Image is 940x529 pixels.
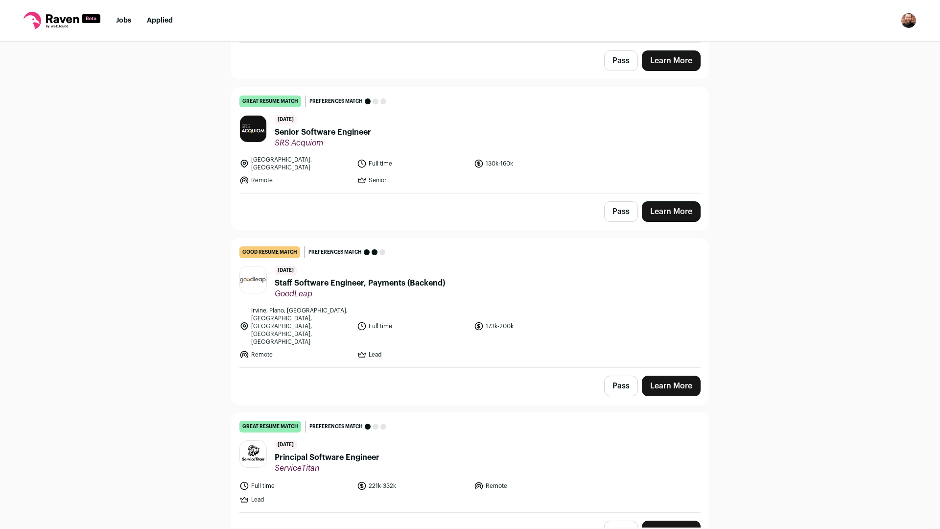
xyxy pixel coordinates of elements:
[474,481,586,491] li: Remote
[275,126,371,138] span: Senior Software Engineer
[642,376,701,396] a: Learn More
[275,277,445,289] span: Staff Software Engineer, Payments (Backend)
[357,350,469,360] li: Lead
[309,96,363,106] span: Preferences match
[239,421,301,433] div: great resume match
[232,413,708,512] a: great resume match Preferences match [DATE] Principal Software Engineer ServiceTitan Full time 22...
[275,440,297,450] span: [DATE]
[239,495,351,505] li: Lead
[604,201,638,222] button: Pass
[604,50,638,71] button: Pass
[357,175,469,185] li: Senior
[239,96,301,107] div: great resume match
[239,246,300,258] div: good resume match
[240,116,266,142] img: 327db4876846a00886c5c01ce9a6b204fcb7799993bf340fc02f9694491aef2b.jpg
[240,266,266,293] img: 1ee3e94e52f368feb41f98e34d0c1aaac2904cba8b8d960b9e56e7caeb4b40f3.jpg
[275,138,371,148] span: SRS Acquiom
[275,115,297,124] span: [DATE]
[604,376,638,396] button: Pass
[232,88,708,193] a: great resume match Preferences match [DATE] Senior Software Engineer SRS Acquiom [GEOGRAPHIC_DATA...
[308,247,362,257] span: Preferences match
[147,17,173,24] a: Applied
[275,463,379,473] span: ServiceTitan
[239,175,351,185] li: Remote
[232,239,708,367] a: good resume match Preferences match [DATE] Staff Software Engineer, Payments (Backend) GoodLeap I...
[357,481,469,491] li: 221k-332k
[642,201,701,222] a: Learn More
[309,422,363,432] span: Preferences match
[275,289,445,299] span: GoodLeap
[901,13,916,28] img: 11683382-medium_jpg
[275,452,379,463] span: Principal Software Engineer
[357,156,469,171] li: Full time
[357,307,469,346] li: Full time
[239,350,351,360] li: Remote
[275,266,297,275] span: [DATE]
[116,17,131,24] a: Jobs
[642,50,701,71] a: Learn More
[901,13,916,28] button: Open dropdown
[474,307,586,346] li: 173k-200k
[239,481,351,491] li: Full time
[239,156,351,171] li: [GEOGRAPHIC_DATA], [GEOGRAPHIC_DATA]
[240,442,266,466] img: 904cd390969cbc9b1968fb42a9ddc32a5c0bc9de3fa9900a00b107ae02b2c7c0.png
[474,156,586,171] li: 130k-160k
[239,307,351,346] li: Irvine, Plano, [GEOGRAPHIC_DATA], [GEOGRAPHIC_DATA], [GEOGRAPHIC_DATA], [GEOGRAPHIC_DATA], [GEOGR...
